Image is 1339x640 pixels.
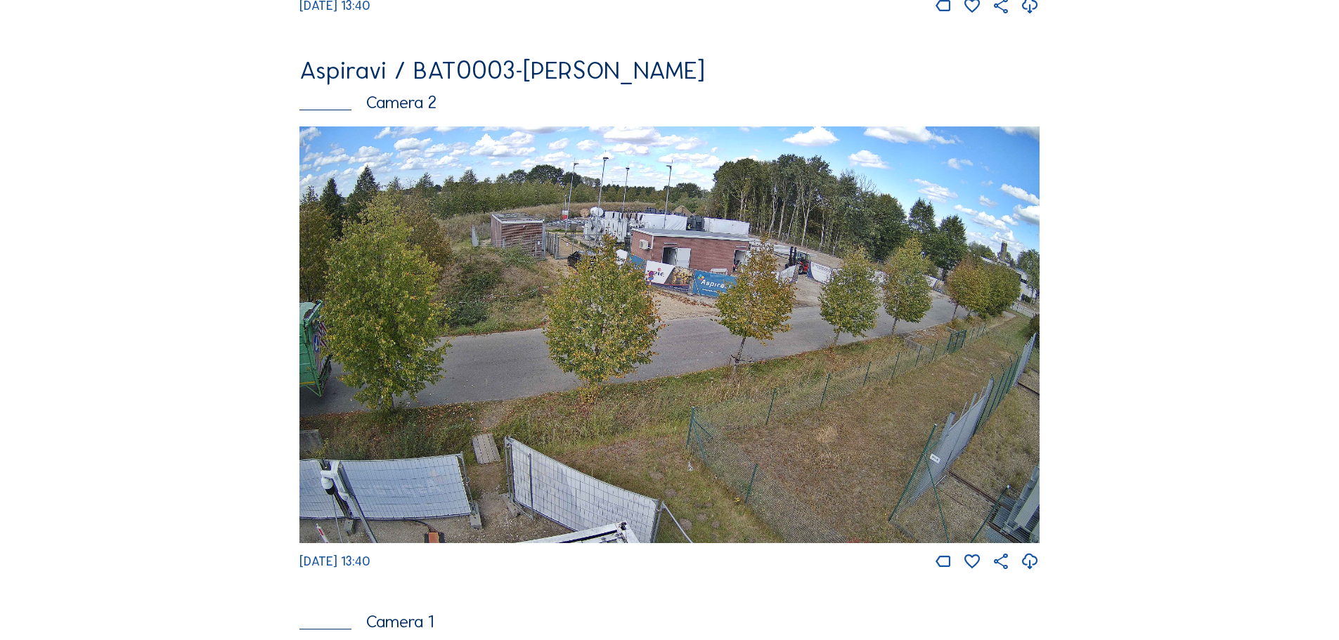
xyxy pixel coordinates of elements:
span: [DATE] 13:40 [299,554,370,569]
img: Image [299,126,1040,543]
div: Camera 2 [299,94,1040,112]
div: Camera 1 [299,613,1040,631]
div: Aspiravi / BAT0003-[PERSON_NAME] [299,58,1040,83]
